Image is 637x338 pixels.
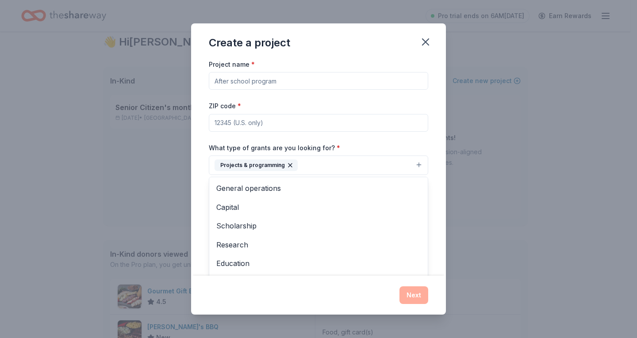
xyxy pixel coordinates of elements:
div: Projects & programming [215,160,298,171]
span: General operations [216,182,421,194]
button: Projects & programming [209,156,428,175]
span: Scholarship [216,220,421,232]
span: Research [216,239,421,251]
span: Education [216,258,421,269]
span: Capital [216,201,421,213]
div: Projects & programming [209,177,428,283]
